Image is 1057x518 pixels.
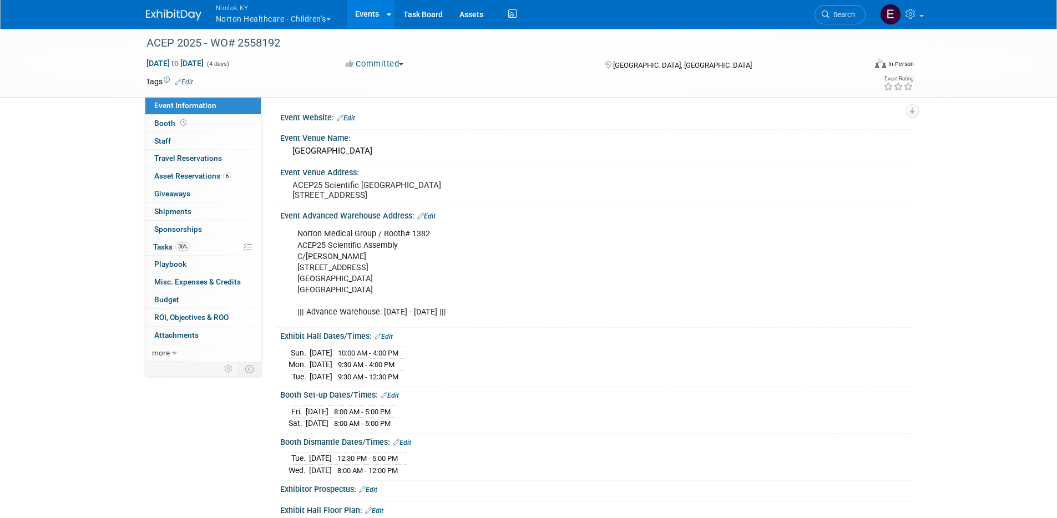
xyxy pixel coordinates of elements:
a: more [145,344,261,362]
span: 9:30 AM - 12:30 PM [338,373,398,381]
span: Playbook [154,260,186,268]
span: Travel Reservations [154,154,222,162]
span: 10:00 AM - 4:00 PM [338,349,398,357]
td: Mon. [289,359,310,371]
div: Norton Medical Group / Booth# 1382 ACEP25 Scientific Assembly C/[PERSON_NAME] [STREET_ADDRESS] [G... [290,223,790,323]
td: Sun. [289,347,310,359]
span: Staff [154,136,171,145]
td: [DATE] [310,347,332,359]
td: [DATE] [310,359,332,371]
span: 8:00 AM - 5:00 PM [334,408,391,416]
span: Search [830,11,855,19]
a: Edit [175,78,193,86]
td: Toggle Event Tabs [238,362,261,376]
span: [DATE] [DATE] [146,58,204,68]
td: Tue. [289,453,309,465]
a: Booth [145,115,261,132]
a: Travel Reservations [145,150,261,167]
td: Wed. [289,465,309,476]
a: Edit [381,392,399,399]
td: [DATE] [306,405,328,418]
div: Event Advanced Warehouse Address: [280,207,912,222]
a: Misc. Expenses & Credits [145,273,261,291]
div: Event Venue Name: [280,130,912,144]
a: Edit [393,439,411,446]
a: Edit [359,486,377,494]
td: Tags [146,76,193,87]
pre: ACEP25 Scientific [GEOGRAPHIC_DATA] [STREET_ADDRESS] [292,180,531,200]
span: 36% [175,242,190,251]
span: 6 [223,172,231,180]
div: [GEOGRAPHIC_DATA] [289,143,903,160]
span: more [152,348,170,357]
span: Booth not reserved yet [178,119,189,127]
span: 8:00 AM - 12:00 PM [337,466,398,475]
div: ACEP 2025 - WO# 2558192 [143,33,849,53]
a: Tasks36% [145,238,261,256]
span: Budget [154,295,179,304]
a: Shipments [145,203,261,220]
span: Misc. Expenses & Credits [154,277,241,286]
div: Exhibit Hall Floor Plan: [280,502,912,516]
div: Booth Dismantle Dates/Times: [280,434,912,448]
span: Tasks [153,242,190,251]
td: [DATE] [306,418,328,429]
a: Event Information [145,97,261,114]
button: Committed [342,58,408,70]
span: Attachments [154,331,199,339]
span: 9:30 AM - 4:00 PM [338,360,395,369]
td: [DATE] [310,370,332,382]
a: Sponsorships [145,221,261,238]
div: In-Person [888,60,914,68]
td: [DATE] [309,465,332,476]
a: Edit [375,333,393,341]
span: ROI, Objectives & ROO [154,313,229,322]
span: Giveaways [154,189,190,198]
span: Booth [154,119,189,128]
div: Event Venue Address: [280,164,912,178]
td: Sat. [289,418,306,429]
a: Edit [417,212,436,220]
td: Tue. [289,370,310,382]
span: 8:00 AM - 5:00 PM [334,419,391,428]
td: Fri. [289,405,306,418]
span: [GEOGRAPHIC_DATA], [GEOGRAPHIC_DATA] [613,61,752,69]
div: Event Format [800,58,914,74]
a: Edit [337,114,355,122]
a: Edit [365,507,383,515]
div: Event Rating [883,76,913,82]
a: Giveaways [145,185,261,202]
a: Asset Reservations6 [145,167,261,185]
span: to [170,59,180,68]
div: Exhibit Hall Dates/Times: [280,328,912,342]
span: (4 days) [206,60,229,68]
span: Shipments [154,207,191,216]
td: Personalize Event Tab Strip [219,362,239,376]
a: Playbook [145,256,261,273]
img: Elizabeth Griffin [880,4,901,25]
a: Search [815,5,866,24]
a: Budget [145,291,261,308]
div: Exhibitor Prospectus: [280,481,912,495]
img: ExhibitDay [146,9,201,21]
td: [DATE] [309,453,332,465]
div: Event Website: [280,109,912,124]
span: Sponsorships [154,225,202,233]
img: Format-Inperson.png [875,59,886,68]
a: Staff [145,133,261,150]
span: Event Information [154,101,216,110]
div: Booth Set-up Dates/Times: [280,387,912,401]
span: Asset Reservations [154,171,231,180]
span: 12:30 PM - 5:00 PM [337,454,398,463]
a: ROI, Objectives & ROO [145,309,261,326]
span: Nimlok KY [216,2,331,13]
a: Attachments [145,327,261,344]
